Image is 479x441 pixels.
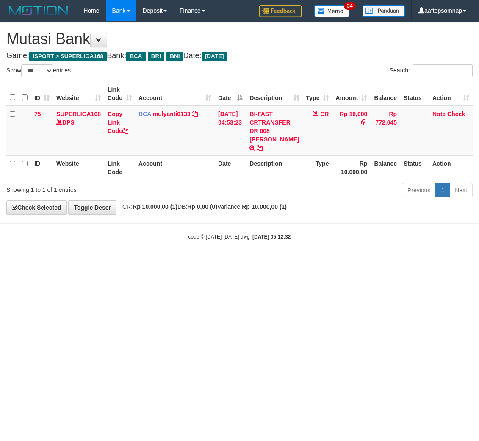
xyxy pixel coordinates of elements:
[133,203,177,210] strong: Rp 10.000,00 (1)
[135,82,215,106] th: Account: activate to sort column ascending
[135,155,215,180] th: Account
[192,111,198,117] a: Copy mulyanti0133 to clipboard
[188,234,291,240] small: code © [DATE]-[DATE] dwg |
[29,52,107,61] span: ISPORT > SUPERLIGA168
[6,31,473,47] h1: Mutasi Bank
[303,155,332,180] th: Type
[435,183,450,197] a: 1
[332,82,371,106] th: Amount: activate to sort column ascending
[246,82,302,106] th: Description: activate to sort column ascending
[31,155,53,180] th: ID
[215,106,246,156] td: [DATE] 04:53:23
[104,82,135,106] th: Link Code: activate to sort column ascending
[413,64,473,77] input: Search:
[53,82,104,106] th: Website: activate to sort column ascending
[246,106,302,156] td: BI-FAST CRTRANSFER DR 008 [PERSON_NAME]
[153,111,191,117] a: mulyanti0133
[104,155,135,180] th: Link Code
[363,5,405,17] img: panduan.png
[118,203,287,210] span: CR: DB: Variance:
[449,183,473,197] a: Next
[371,106,400,156] td: Rp 772,045
[314,5,350,17] img: Button%20Memo.svg
[371,82,400,106] th: Balance
[371,155,400,180] th: Balance
[390,64,473,77] label: Search:
[31,82,53,106] th: ID: activate to sort column ascending
[257,144,263,151] a: Copy BI-FAST CRTRANSFER DR 008 ANDIKA HIDA KRISTA to clipboard
[148,52,164,61] span: BRI
[202,52,227,61] span: [DATE]
[344,2,355,10] span: 34
[6,52,473,60] h4: Game: Bank: Date:
[187,203,217,210] strong: Rp 0,00 (0)
[6,64,71,77] label: Show entries
[53,106,104,156] td: DPS
[215,82,246,106] th: Date: activate to sort column descending
[246,155,302,180] th: Description
[34,111,41,117] span: 75
[56,111,101,117] a: SUPERLIGA168
[429,155,473,180] th: Action
[6,4,71,17] img: MOTION_logo.png
[21,64,53,77] select: Showentries
[6,200,67,215] a: Check Selected
[242,203,287,210] strong: Rp 10.000,00 (1)
[252,234,291,240] strong: [DATE] 05:12:32
[6,182,193,194] div: Showing 1 to 1 of 1 entries
[400,155,429,180] th: Status
[402,183,436,197] a: Previous
[303,82,332,106] th: Type: activate to sort column ascending
[166,52,183,61] span: BNI
[320,111,329,117] span: CR
[126,52,145,61] span: BCA
[429,82,473,106] th: Action: activate to sort column ascending
[53,155,104,180] th: Website
[432,111,446,117] a: Note
[361,119,367,126] a: Copy Rp 10,000 to clipboard
[108,111,128,134] a: Copy Link Code
[447,111,465,117] a: Check
[68,200,116,215] a: Toggle Descr
[259,5,302,17] img: Feedback.jpg
[332,155,371,180] th: Rp 10.000,00
[400,82,429,106] th: Status
[332,106,371,156] td: Rp 10,000
[215,155,246,180] th: Date
[138,111,151,117] span: BCA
